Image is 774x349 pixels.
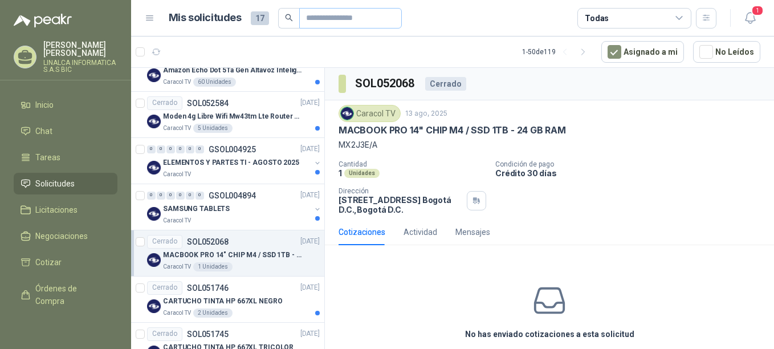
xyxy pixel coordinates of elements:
[147,161,161,174] img: Company Logo
[147,115,161,128] img: Company Logo
[163,216,191,225] p: Caracol TV
[195,192,204,200] div: 0
[186,192,194,200] div: 0
[14,225,117,247] a: Negociaciones
[131,46,324,92] a: Por cotizarSOL052735[DATE] Company LogoAmazon Echo Dot 5Ta Gen Altavoz Inteligente Alexa AzulCara...
[163,309,191,318] p: Caracol TV
[14,199,117,221] a: Licitaciones
[300,144,320,155] p: [DATE]
[14,251,117,273] a: Cotizar
[166,145,175,153] div: 0
[300,328,320,339] p: [DATE]
[14,147,117,168] a: Tareas
[300,98,320,108] p: [DATE]
[131,230,324,277] a: CerradoSOL052068[DATE] Company LogoMACBOOK PRO 14" CHIP M4 / SSD 1TB - 24 GB RAMCaracol TV1 Unidades
[35,321,78,334] span: Remisiones
[193,78,236,87] div: 60 Unidades
[14,94,117,116] a: Inicio
[339,168,342,178] p: 1
[35,99,54,111] span: Inicio
[339,187,462,195] p: Dirección
[131,92,324,138] a: CerradoSOL052584[DATE] Company LogoModen 4g Libre Wifi Mw43tm Lte Router Móvil Internet 5ghzCarac...
[339,139,760,151] p: MX2J3E/A
[166,192,175,200] div: 0
[14,120,117,142] a: Chat
[35,282,107,307] span: Órdenes de Compra
[522,43,592,61] div: 1 - 50 de 119
[404,226,437,238] div: Actividad
[157,192,165,200] div: 0
[163,111,305,122] p: Moden 4g Libre Wifi Mw43tm Lte Router Móvil Internet 5ghz
[147,253,161,267] img: Company Logo
[405,108,447,119] p: 13 ago, 2025
[35,151,60,164] span: Tareas
[355,75,416,92] h3: SOL052068
[285,14,293,22] span: search
[187,99,229,107] p: SOL052584
[187,284,229,292] p: SOL051746
[163,262,191,271] p: Caracol TV
[425,77,466,91] div: Cerrado
[35,204,78,216] span: Licitaciones
[195,145,204,153] div: 0
[147,68,161,82] img: Company Logo
[147,96,182,110] div: Cerrado
[193,262,233,271] div: 1 Unidades
[344,169,380,178] div: Unidades
[251,11,269,25] span: 17
[43,59,117,73] p: LINALCA INFORMATICA S.A.S BIC
[147,189,322,225] a: 0 0 0 0 0 0 GSOL004894[DATE] Company LogoSAMSUNG TABLETSCaracol TV
[209,145,256,153] p: GSOL004925
[740,8,760,29] button: 1
[14,14,72,27] img: Logo peakr
[147,192,156,200] div: 0
[300,190,320,201] p: [DATE]
[131,277,324,323] a: CerradoSOL051746[DATE] Company LogoCARTUCHO TINTA HP 667XL NEGROCaracol TV2 Unidades
[176,145,185,153] div: 0
[341,107,353,120] img: Company Logo
[163,296,283,307] p: CARTUCHO TINTA HP 667XL NEGRO
[300,236,320,247] p: [DATE]
[339,124,566,136] p: MACBOOK PRO 14" CHIP M4 / SSD 1TB - 24 GB RAM
[163,170,191,179] p: Caracol TV
[495,168,769,178] p: Crédito 30 días
[14,278,117,312] a: Órdenes de Compra
[147,143,322,179] a: 0 0 0 0 0 0 GSOL004925[DATE] Company LogoELEMENTOS Y PARTES TI - AGOSTO 2025Caracol TV
[300,282,320,293] p: [DATE]
[157,145,165,153] div: 0
[601,41,684,63] button: Asignado a mi
[176,192,185,200] div: 0
[163,157,299,168] p: ELEMENTOS Y PARTES TI - AGOSTO 2025
[147,281,182,295] div: Cerrado
[14,316,117,338] a: Remisiones
[163,65,305,76] p: Amazon Echo Dot 5Ta Gen Altavoz Inteligente Alexa Azul
[339,226,385,238] div: Cotizaciones
[209,192,256,200] p: GSOL004894
[163,78,191,87] p: Caracol TV
[193,124,233,133] div: 5 Unidades
[186,145,194,153] div: 0
[14,173,117,194] a: Solicitudes
[35,256,62,269] span: Cotizar
[465,328,634,340] h3: No has enviado cotizaciones a esta solicitud
[147,327,182,341] div: Cerrado
[187,238,229,246] p: SOL052068
[35,125,52,137] span: Chat
[693,41,760,63] button: No Leídos
[751,5,764,16] span: 1
[169,10,242,26] h1: Mis solicitudes
[339,160,486,168] p: Cantidad
[147,145,156,153] div: 0
[163,204,230,214] p: SAMSUNG TABLETS
[339,105,401,122] div: Caracol TV
[585,12,609,25] div: Todas
[147,299,161,313] img: Company Logo
[193,309,233,318] div: 2 Unidades
[35,177,75,190] span: Solicitudes
[147,207,161,221] img: Company Logo
[163,124,191,133] p: Caracol TV
[43,41,117,57] p: [PERSON_NAME] [PERSON_NAME]
[495,160,769,168] p: Condición de pago
[35,230,88,242] span: Negociaciones
[187,330,229,338] p: SOL051745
